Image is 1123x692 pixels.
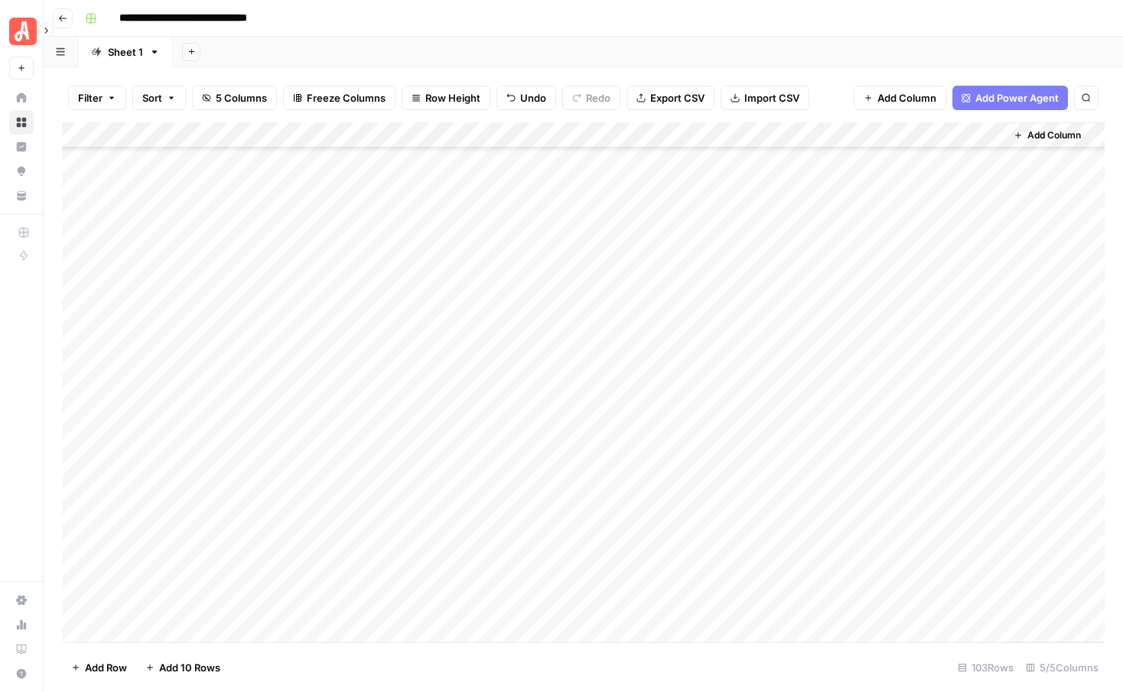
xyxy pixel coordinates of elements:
[9,86,34,110] a: Home
[9,184,34,208] a: Your Data
[132,86,186,110] button: Sort
[142,90,162,106] span: Sort
[952,86,1068,110] button: Add Power Agent
[9,12,34,50] button: Workspace: Angi
[1027,128,1081,142] span: Add Column
[9,110,34,135] a: Browse
[562,86,620,110] button: Redo
[744,90,799,106] span: Import CSV
[9,637,34,661] a: Learning Hub
[108,44,143,60] div: Sheet 1
[1020,655,1105,680] div: 5/5 Columns
[650,90,705,106] span: Export CSV
[68,86,126,110] button: Filter
[78,37,173,67] a: Sheet 1
[9,612,34,637] a: Usage
[159,660,220,675] span: Add 10 Rows
[721,86,809,110] button: Import CSV
[520,90,546,106] span: Undo
[283,86,395,110] button: Freeze Columns
[192,86,277,110] button: 5 Columns
[9,18,37,45] img: Angi Logo
[307,90,386,106] span: Freeze Columns
[975,90,1059,106] span: Add Power Agent
[136,655,229,680] button: Add 10 Rows
[9,588,34,612] a: Settings
[402,86,490,110] button: Row Height
[586,90,610,106] span: Redo
[627,86,714,110] button: Export CSV
[78,90,103,106] span: Filter
[496,86,556,110] button: Undo
[85,660,127,675] span: Add Row
[62,655,136,680] button: Add Row
[877,90,936,106] span: Add Column
[9,135,34,159] a: Insights
[854,86,946,110] button: Add Column
[425,90,480,106] span: Row Height
[9,661,34,686] button: Help + Support
[216,90,267,106] span: 5 Columns
[1007,125,1087,145] button: Add Column
[9,159,34,184] a: Opportunities
[952,655,1020,680] div: 103 Rows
